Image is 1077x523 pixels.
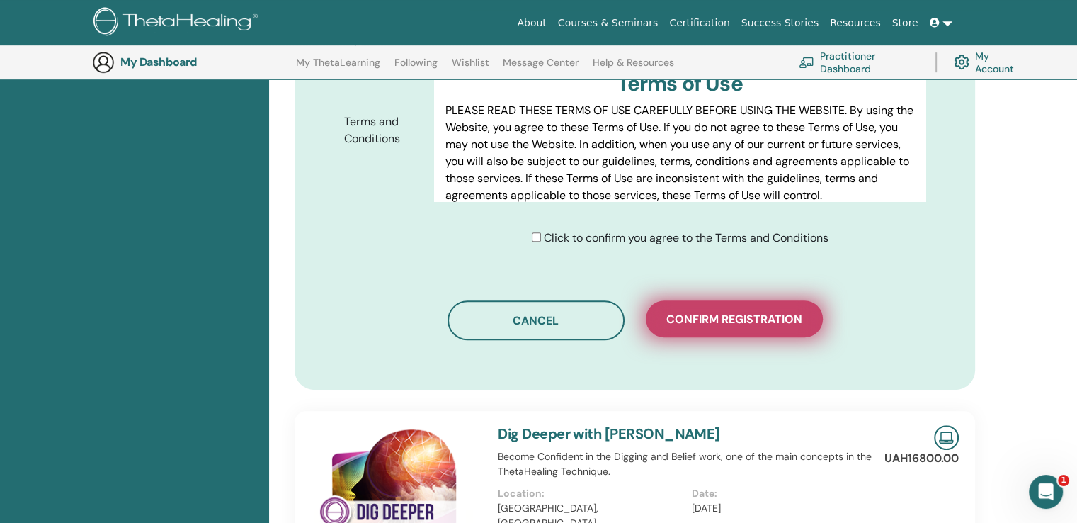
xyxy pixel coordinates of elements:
[498,424,720,443] a: Dig Deeper with [PERSON_NAME]
[692,486,877,501] p: Date:
[884,450,959,467] p: UAH16800.00
[445,71,914,96] h3: Terms of Use
[799,47,918,78] a: Practitioner Dashboard
[646,300,823,337] button: Confirm registration
[887,10,924,36] a: Store
[445,102,914,204] p: PLEASE READ THESE TERMS OF USE CAREFULLY BEFORE USING THE WEBSITE. By using the Website, you agre...
[954,47,1025,78] a: My Account
[593,57,674,79] a: Help & Resources
[513,313,559,328] span: Cancel
[120,55,262,69] h3: My Dashboard
[511,10,552,36] a: About
[799,57,814,68] img: chalkboard-teacher.svg
[334,108,434,152] label: Terms and Conditions
[394,57,438,79] a: Following
[736,10,824,36] a: Success Stories
[452,57,489,79] a: Wishlist
[692,501,877,516] p: [DATE]
[954,51,969,73] img: cog.svg
[934,425,959,450] img: Live Online Seminar
[552,10,664,36] a: Courses & Seminars
[666,312,802,327] span: Confirm registration
[92,51,115,74] img: generic-user-icon.jpg
[503,57,579,79] a: Message Center
[498,486,683,501] p: Location:
[498,449,885,479] p: Become Confident in the Digging and Belief work, one of the main concepts in the ThetaHealing Tec...
[544,230,828,245] span: Click to confirm you agree to the Terms and Conditions
[1058,475,1069,486] span: 1
[93,7,263,39] img: logo.png
[824,10,887,36] a: Resources
[448,300,625,340] button: Cancel
[1029,475,1063,509] iframe: Intercom live chat
[663,10,735,36] a: Certification
[296,57,380,79] a: My ThetaLearning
